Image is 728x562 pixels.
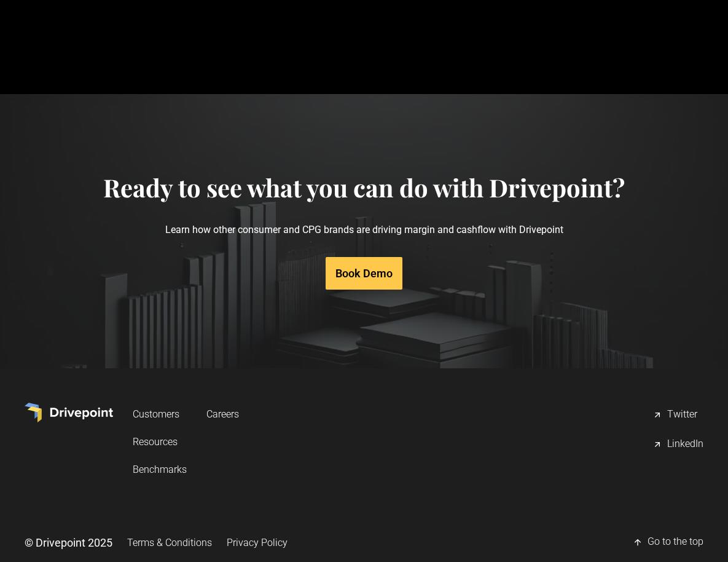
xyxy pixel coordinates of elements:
div: Twitter [667,408,697,422]
a: Go to the top [633,530,703,555]
p: Learn how other consumer and CPG brands are driving margin and cashflow with Drivepoint [103,202,625,257]
h4: Ready to see what you can do with Drivepoint? [103,173,625,202]
a: Careers [206,403,239,425]
a: Terms & Conditions [127,531,212,554]
a: Privacy Policy [227,531,288,554]
div: Go to the top [648,535,703,550]
a: LinkedIn [652,432,703,457]
a: Benchmarks [133,458,187,481]
a: Book Demo [326,257,402,290]
a: Resources [133,430,187,453]
div: LinkedIn [667,437,703,452]
div: © Drivepoint 2025 [25,535,112,550]
a: Twitter [652,403,703,427]
a: Customers [133,403,187,425]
